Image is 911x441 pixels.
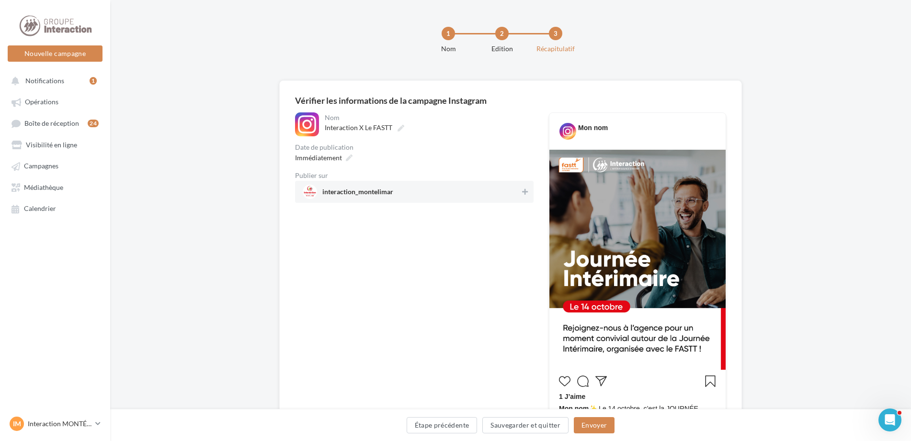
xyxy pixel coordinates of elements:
[6,93,104,110] a: Opérations
[559,392,716,404] div: 1 J’aime
[407,417,478,433] button: Étape précédente
[549,27,562,40] div: 3
[418,44,479,54] div: Nom
[295,96,726,105] div: Vérifier les informations de la campagne Instagram
[6,178,104,196] a: Médiathèque
[559,375,570,387] svg: J’aime
[525,44,586,54] div: Récapitulatif
[6,114,104,132] a: Boîte de réception24
[88,120,99,127] div: 24
[322,188,393,199] span: interaction_montelimar
[295,154,342,162] span: Immédiatement
[8,415,102,433] a: IM Interaction MONTÉLIMAR
[25,98,58,106] span: Opérations
[28,419,91,429] p: Interaction MONTÉLIMAR
[495,27,509,40] div: 2
[6,157,104,174] a: Campagnes
[24,205,56,213] span: Calendrier
[595,375,607,387] svg: Partager la publication
[482,417,569,433] button: Sauvegarder et quitter
[8,45,102,62] button: Nouvelle campagne
[6,199,104,217] a: Calendrier
[24,162,58,170] span: Campagnes
[471,44,533,54] div: Edition
[325,123,392,132] span: Interaction X Le FASTT
[6,136,104,153] a: Visibilité en ligne
[325,114,532,121] div: Nom
[295,172,534,179] div: Publier sur
[559,405,589,412] span: Mon nom
[24,183,63,191] span: Médiathèque
[90,77,97,85] div: 1
[442,27,455,40] div: 1
[705,375,716,387] svg: Enregistrer
[295,144,534,151] div: Date de publication
[878,408,901,431] iframe: Intercom live chat
[26,141,77,149] span: Visibilité en ligne
[578,123,608,132] div: Mon nom
[24,119,79,127] span: Boîte de réception
[6,72,101,89] button: Notifications 1
[577,375,589,387] svg: Commenter
[25,77,64,85] span: Notifications
[13,419,21,429] span: IM
[574,417,615,433] button: Envoyer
